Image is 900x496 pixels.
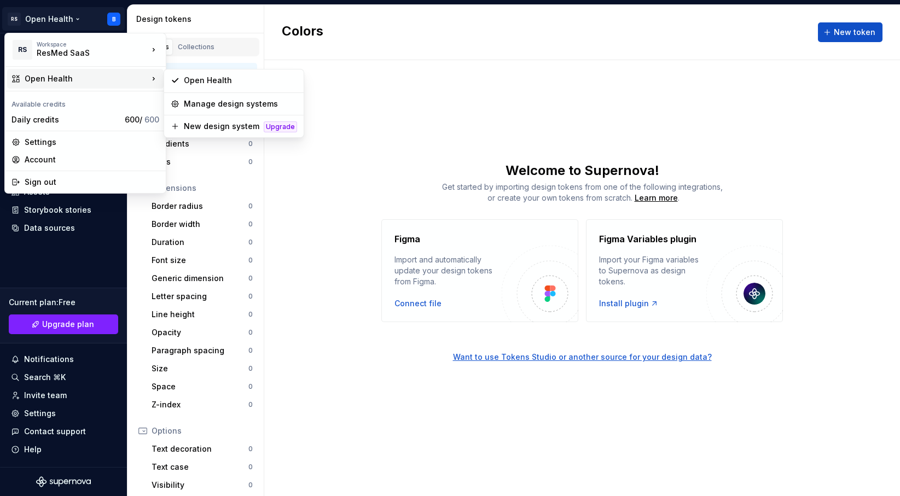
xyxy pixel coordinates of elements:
div: Sign out [25,177,159,188]
div: RS [13,40,32,60]
div: Daily credits [11,114,120,125]
div: Upgrade [264,121,297,132]
div: Workspace [37,41,148,48]
span: 600 / [125,115,159,124]
div: ResMed SaaS [37,48,130,59]
div: Settings [25,137,159,148]
div: New design system [184,121,259,132]
div: Available credits [7,94,164,111]
div: Open Health [25,73,148,84]
div: Open Health [184,75,297,86]
div: Account [25,154,159,165]
div: Manage design systems [184,98,297,109]
span: 600 [144,115,159,124]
